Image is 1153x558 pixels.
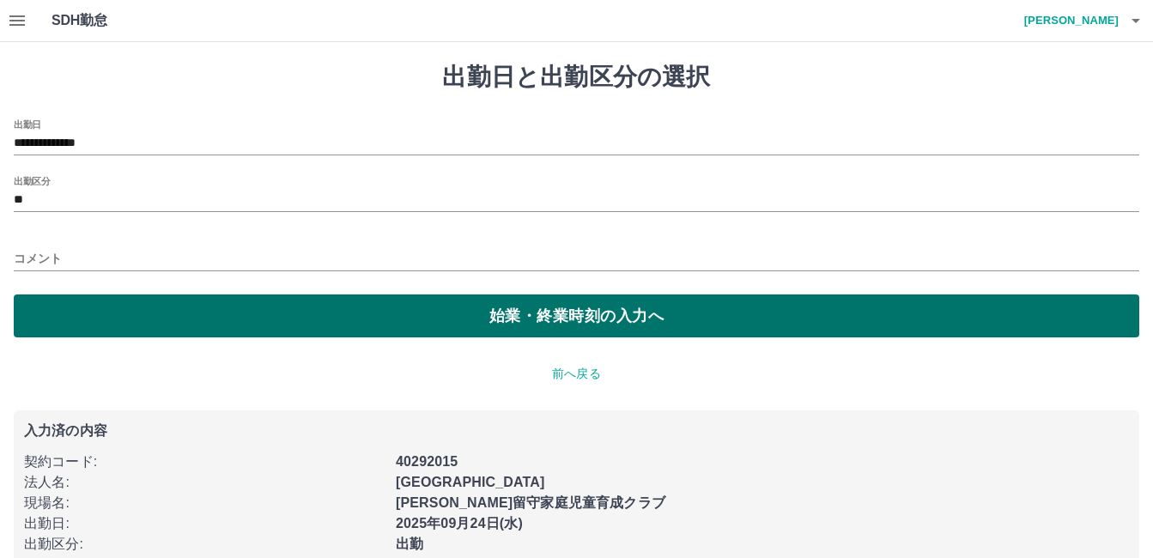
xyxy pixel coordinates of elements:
[396,495,665,510] b: [PERSON_NAME]留守家庭児童育成クラブ
[24,424,1129,438] p: 入力済の内容
[14,63,1139,92] h1: 出勤日と出勤区分の選択
[396,537,423,551] b: 出勤
[14,118,41,130] label: 出勤日
[24,472,385,493] p: 法人名 :
[14,294,1139,337] button: 始業・終業時刻の入力へ
[14,365,1139,383] p: 前へ戻る
[396,516,523,531] b: 2025年09月24日(水)
[24,534,385,555] p: 出勤区分 :
[396,454,458,469] b: 40292015
[24,513,385,534] p: 出勤日 :
[24,452,385,472] p: 契約コード :
[396,475,545,489] b: [GEOGRAPHIC_DATA]
[14,174,50,187] label: 出勤区分
[24,493,385,513] p: 現場名 :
